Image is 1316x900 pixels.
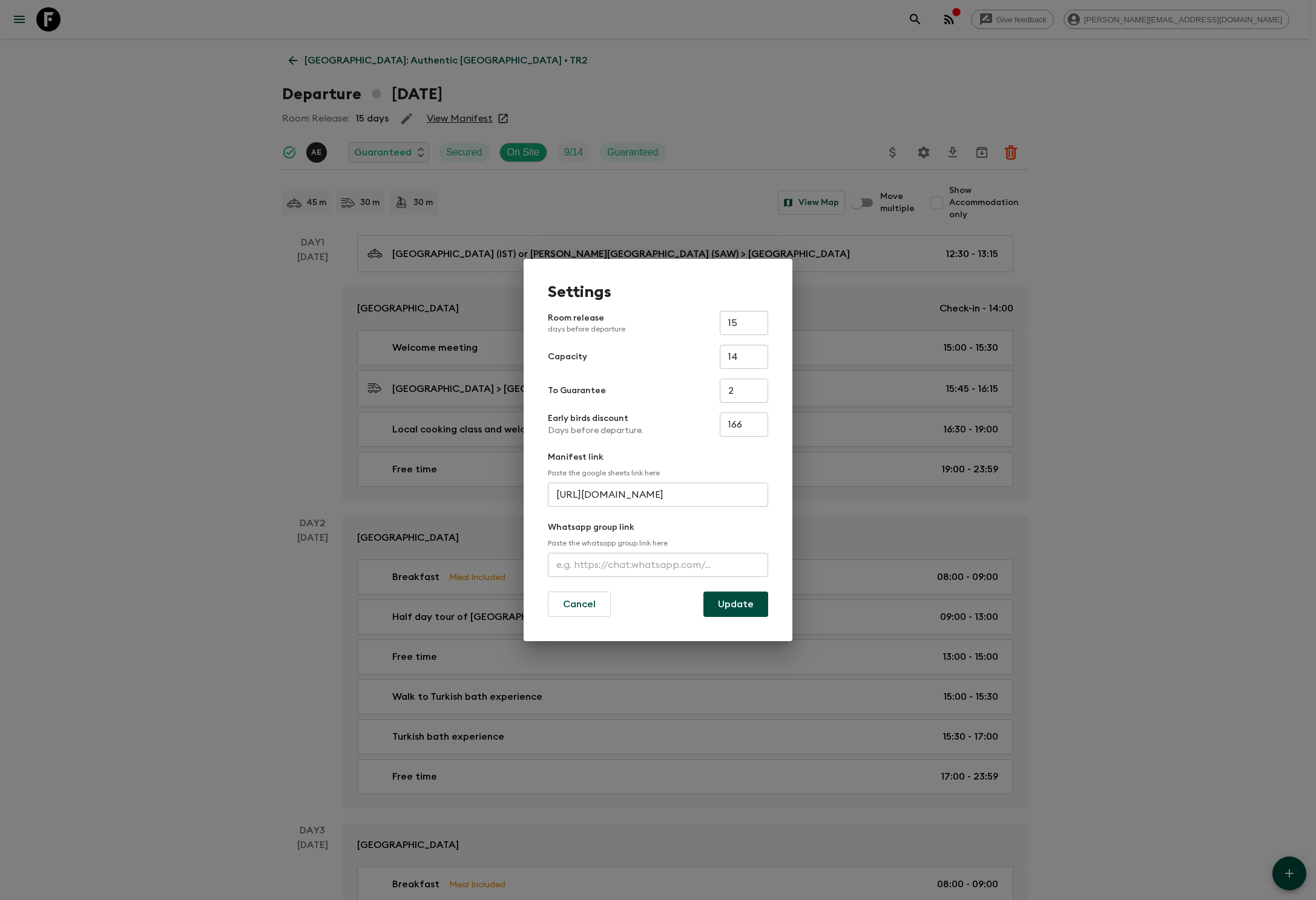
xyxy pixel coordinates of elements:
[548,468,768,478] p: Paste the google sheets link here
[720,345,768,369] input: e.g. 14
[720,412,768,437] input: e.g. 180
[703,592,768,617] button: Update
[548,412,643,425] p: Early birds discount
[548,521,768,533] p: Whatsapp group link
[548,483,768,507] input: e.g. https://docs.google.com/spreadsheets/d/1P7Zz9v8J0vXy1Q/edit#gid=0
[548,283,768,301] h1: Settings
[548,592,611,617] button: Cancel
[548,385,606,397] p: To Guarantee
[720,311,768,335] input: e.g. 30
[548,324,625,334] p: days before departure
[548,425,643,437] p: Days before departure.
[548,351,587,363] p: Capacity
[720,379,768,403] input: e.g. 4
[548,538,768,548] p: Paste the whatsapp group link here
[548,312,625,334] p: Room release
[548,553,768,577] input: e.g. https://chat.whatsapp.com/...
[548,451,768,463] p: Manifest link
